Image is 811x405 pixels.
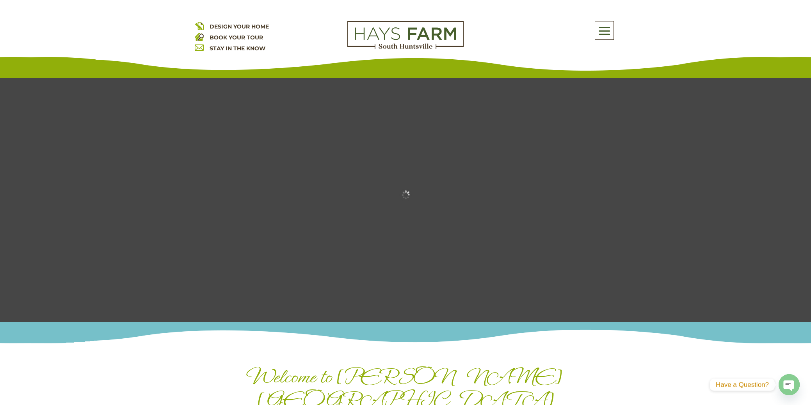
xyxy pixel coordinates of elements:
[210,34,263,41] a: BOOK YOUR TOUR
[195,32,204,41] img: book your home tour
[347,21,464,49] img: Logo
[347,44,464,51] a: hays farm homes huntsville development
[210,45,265,52] a: STAY IN THE KNOW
